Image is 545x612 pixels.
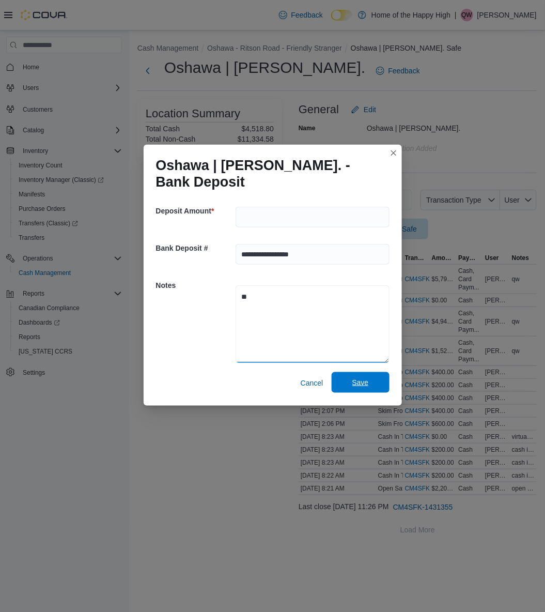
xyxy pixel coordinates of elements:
[387,147,400,159] button: Closes this modal window
[156,201,233,221] h5: Deposit Amount
[301,378,323,388] span: Cancel
[352,377,369,388] span: Save
[297,373,328,393] button: Cancel
[156,157,381,190] h1: Oshawa | [PERSON_NAME]. - Bank Deposit
[332,372,390,393] button: Save
[156,275,233,296] h5: Notes
[156,238,233,258] h5: Bank Deposit #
